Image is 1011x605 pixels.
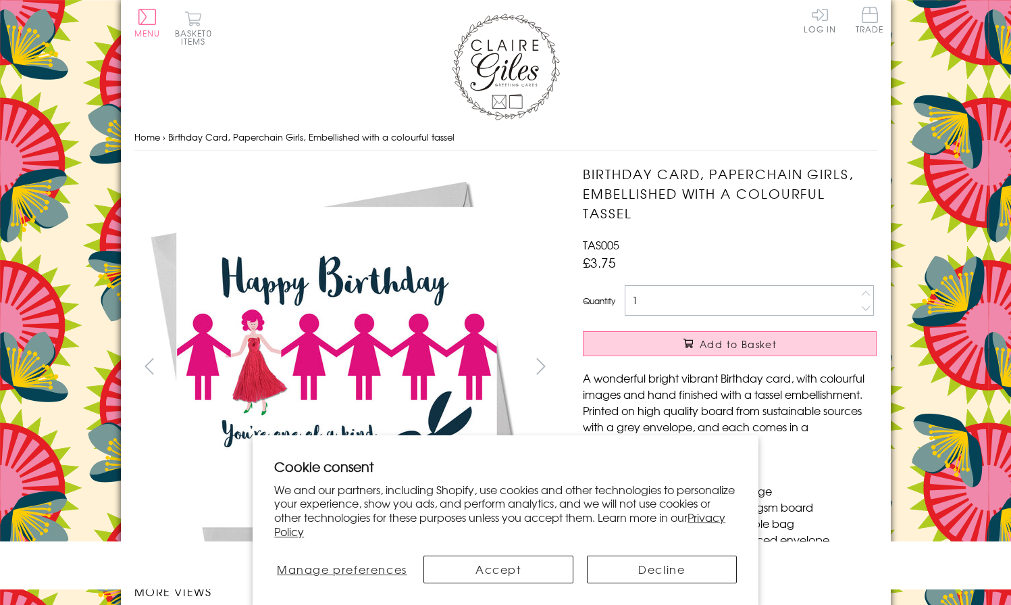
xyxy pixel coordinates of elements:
button: Add to Basket [583,331,877,356]
h2: Cookie consent [274,457,737,476]
span: Manage preferences [277,561,407,577]
span: › [163,130,165,143]
span: £3.75 [583,253,616,272]
button: Menu [134,9,161,37]
a: Trade [856,7,884,36]
button: Accept [423,556,573,583]
span: Menu [134,27,161,39]
h1: Birthday Card, Paperchain Girls, Embellished with a colourful tassel [583,164,877,222]
span: TAS005 [583,237,619,253]
img: Birthday Card, Paperchain Girls, Embellished with a colourful tassel [556,164,961,570]
a: Home [134,130,160,143]
a: Log In [804,7,836,33]
p: A wonderful bright vibrant Birthday card, with colourful images and hand finished with a tassel e... [583,370,877,451]
button: next [525,351,556,381]
span: Birthday Card, Paperchain Girls, Embellished with a colourful tassel [168,130,455,143]
button: Manage preferences [274,556,409,583]
img: Claire Giles Greetings Cards [452,14,560,120]
img: Birthday Card, Paperchain Girls, Embellished with a colourful tassel [134,164,539,570]
span: Add to Basket [700,337,777,351]
span: 0 items [181,27,212,47]
h3: More views [134,583,556,600]
label: Quantity [583,295,615,307]
p: We and our partners, including Shopify, use cookies and other technologies to personalize your ex... [274,483,737,539]
button: Basket0 items [175,11,212,45]
nav: breadcrumbs [134,124,877,151]
span: Trade [856,7,884,33]
button: Decline [587,556,737,583]
button: prev [134,351,165,381]
a: Privacy Policy [274,509,725,539]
